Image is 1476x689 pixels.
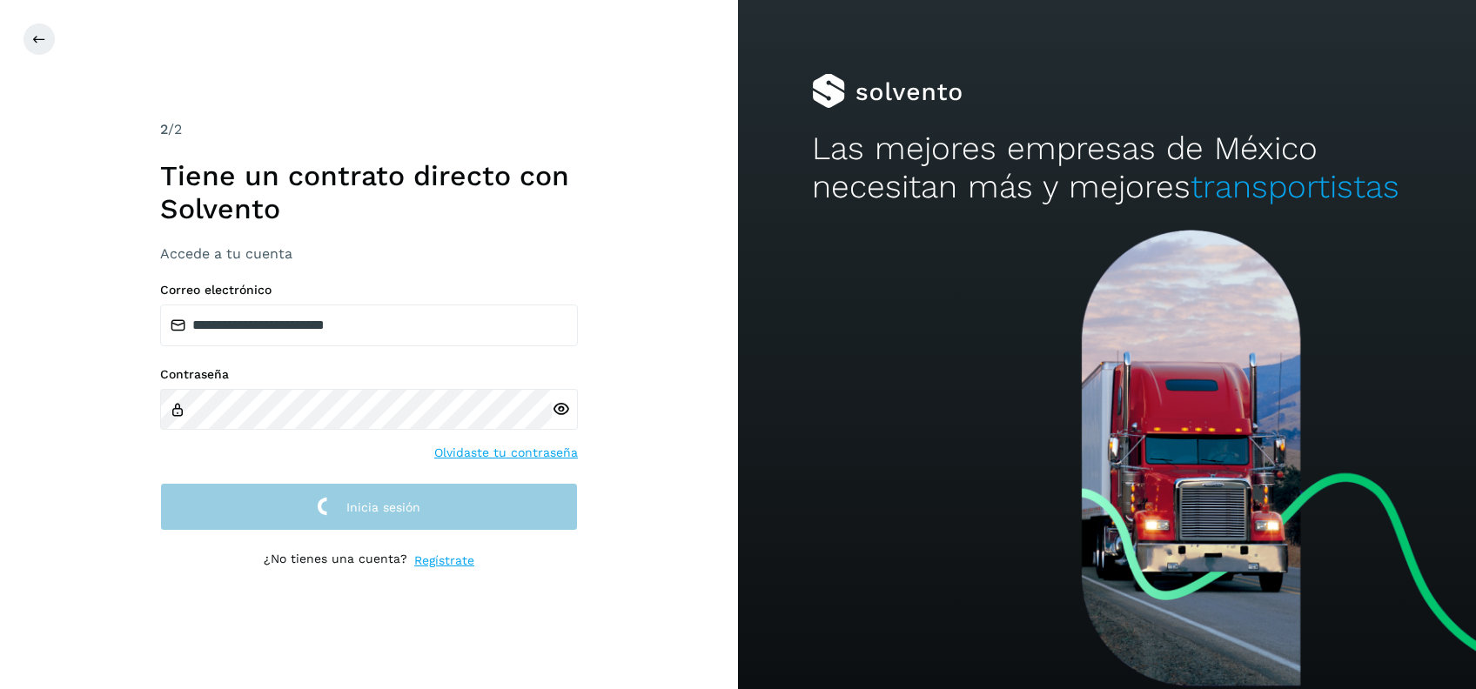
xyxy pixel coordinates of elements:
a: Olvidaste tu contraseña [434,444,578,462]
h2: Las mejores empresas de México necesitan más y mejores [812,130,1402,207]
button: Inicia sesión [160,483,578,531]
h3: Accede a tu cuenta [160,245,578,262]
label: Contraseña [160,367,578,382]
div: /2 [160,119,578,140]
p: ¿No tienes una cuenta? [264,552,407,570]
h1: Tiene un contrato directo con Solvento [160,159,578,226]
span: Inicia sesión [346,501,420,513]
span: transportistas [1191,168,1399,205]
label: Correo electrónico [160,283,578,298]
span: 2 [160,121,168,137]
a: Regístrate [414,552,474,570]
